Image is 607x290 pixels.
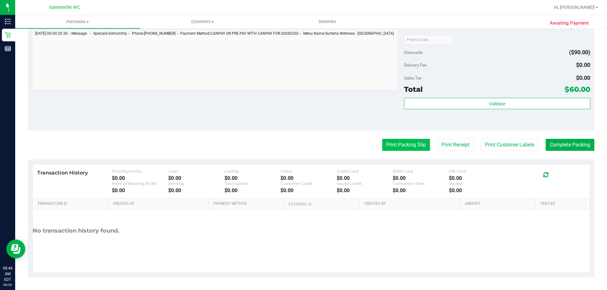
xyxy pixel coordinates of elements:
a: Customers [140,15,265,28]
div: Gift Card [449,169,505,174]
button: Print Customer Labels [481,139,538,151]
div: Point of Banking (POB) [112,181,168,186]
a: Transaction ID [37,201,106,206]
inline-svg: Reports [5,45,11,52]
div: $0.00 [112,187,168,193]
span: ($90.00) [569,49,590,56]
div: $0.00 [168,175,224,181]
span: Awaiting Payment [550,20,589,27]
a: Purchases [15,15,140,28]
div: $0.00 [337,175,393,181]
a: Deliveries [265,15,390,28]
div: CanPay [224,169,281,174]
span: $60.00 [565,85,590,94]
span: Deliveries [310,19,345,25]
div: $0.00 [449,187,505,193]
span: Sales Tax [404,75,422,80]
div: AeroPay [168,181,224,186]
span: Customers [140,19,265,25]
div: No transaction history found. [33,210,120,252]
div: $0.00 [393,175,449,181]
span: Validate [489,101,505,106]
span: Gainesville WC [49,5,80,10]
a: Payment Method [213,201,281,206]
div: $0.00 [224,175,281,181]
div: Cash [168,169,224,174]
div: $0.00 [112,175,168,181]
span: $0.00 [576,62,590,68]
input: Promo Code [404,35,453,44]
inline-svg: Inventory [5,18,11,25]
button: Complete Packing [546,139,594,151]
span: Total [404,85,423,94]
span: $150.00 [570,23,590,30]
div: $0.00 [337,187,393,193]
button: Print Packing Slip [382,139,430,151]
div: Customer Credit [280,181,337,186]
span: $0.00 [576,74,590,81]
span: Delivery Fee [404,62,426,68]
div: Check [280,169,337,174]
span: Purchases [15,19,140,25]
div: Issued Credit [337,181,393,186]
th: External ID [284,198,359,210]
div: Transaction Fees [393,181,449,186]
a: Txn Fee [540,201,583,206]
div: $0.00 [449,175,505,181]
div: Total Spendr [224,181,281,186]
p: 08:46 AM EDT [3,265,12,282]
a: Created By [364,201,457,206]
iframe: Resource center [6,240,25,258]
button: Print Receipt [437,139,474,151]
div: $0.00 [224,187,281,193]
div: Debit Card [393,169,449,174]
inline-svg: Retail [5,32,11,38]
div: $0.00 [168,187,224,193]
button: Validate [404,98,590,109]
span: Hi, [PERSON_NAME]! [554,5,595,10]
div: $0.00 [280,187,337,193]
div: Credit Card [337,169,393,174]
p: 08/26 [3,282,12,287]
div: $0.00 [393,187,449,193]
div: Voided [449,181,505,186]
a: Amount [465,201,533,206]
span: Subtotal [404,24,420,29]
span: Discounts [404,47,423,58]
div: Total Payments [112,169,168,174]
div: $0.00 [280,175,337,181]
a: Created At [113,201,206,206]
